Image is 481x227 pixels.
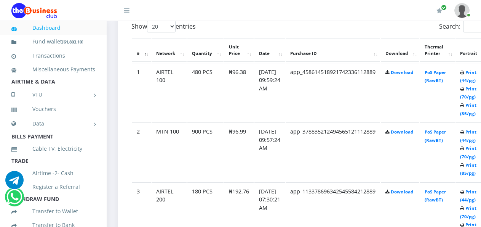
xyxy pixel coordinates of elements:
td: MTN 100 [152,122,187,182]
td: AIRTEL 100 [152,63,187,122]
label: Show entries [131,21,196,32]
a: Print (85/pg) [460,102,476,116]
th: Quantity: activate to sort column ascending [187,39,224,62]
th: #: activate to sort column descending [132,39,151,62]
a: Cable TV, Electricity [11,140,95,158]
th: Purchase ID: activate to sort column ascending [286,39,380,62]
a: Print (70/pg) [460,86,476,100]
td: 1 [132,63,151,122]
td: 900 PCS [187,122,224,182]
b: 61,803.10 [64,39,82,45]
td: [DATE] 09:57:24 AM [254,122,285,182]
a: Print (44/pg) [460,69,476,84]
a: Airtime -2- Cash [11,164,95,182]
select: Showentries [147,21,176,32]
a: PoS Paper (RawBT) [425,189,446,203]
td: 2 [132,122,151,182]
a: Chat for support [5,177,24,189]
th: Download: activate to sort column ascending [381,39,419,62]
a: Chat for support [6,193,22,206]
a: Register a Referral [11,178,95,196]
a: Download [391,129,413,135]
a: Print (44/pg) [460,189,476,203]
a: Download [391,69,413,75]
a: Transfer to Wallet [11,203,95,220]
td: 480 PCS [187,63,224,122]
a: PoS Paper (RawBT) [425,69,446,84]
a: Download [391,189,413,195]
small: [ ] [62,39,83,45]
a: Print (70/pg) [460,145,476,159]
i: Renew/Upgrade Subscription [436,8,442,14]
th: Unit Price: activate to sort column ascending [224,39,254,62]
span: Renew/Upgrade Subscription [441,5,447,10]
a: Fund wallet[61,803.10] [11,33,95,51]
img: Logo [11,3,57,18]
th: Network: activate to sort column ascending [152,39,187,62]
th: Thermal Printer: activate to sort column ascending [420,39,455,62]
a: Dashboard [11,19,95,37]
a: Vouchers [11,100,95,118]
img: User [454,3,470,18]
a: Print (70/pg) [460,205,476,219]
a: Transactions [11,47,95,64]
a: Print (85/pg) [460,162,476,176]
a: VTU [11,85,95,104]
th: Date: activate to sort column ascending [254,39,285,62]
a: Miscellaneous Payments [11,61,95,78]
td: app_458614518921742336112889 [286,63,380,122]
td: ₦96.99 [224,122,254,182]
a: PoS Paper (RawBT) [425,129,446,143]
td: app_378835212494565121112889 [286,122,380,182]
a: Print (44/pg) [460,129,476,143]
td: ₦96.38 [224,63,254,122]
a: Data [11,114,95,133]
td: [DATE] 09:59:24 AM [254,63,285,122]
